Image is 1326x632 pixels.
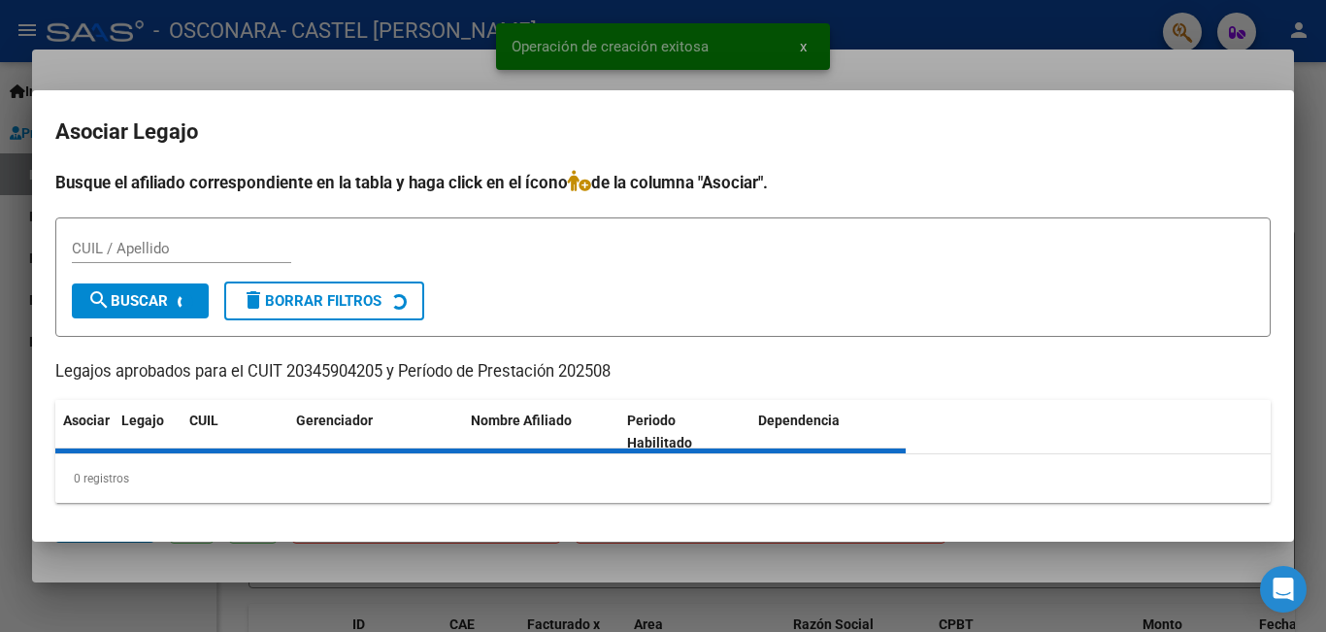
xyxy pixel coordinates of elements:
mat-icon: search [87,288,111,312]
span: Borrar Filtros [242,292,381,310]
datatable-header-cell: Periodo Habilitado [619,400,750,464]
datatable-header-cell: Asociar [55,400,114,464]
datatable-header-cell: CUIL [182,400,288,464]
h2: Asociar Legajo [55,114,1271,150]
span: Gerenciador [296,413,373,428]
span: Legajo [121,413,164,428]
span: Asociar [63,413,110,428]
div: 0 registros [55,454,1271,503]
p: Legajos aprobados para el CUIT 20345904205 y Período de Prestación 202508 [55,360,1271,384]
datatable-header-cell: Dependencia [750,400,907,464]
datatable-header-cell: Gerenciador [288,400,463,464]
span: Dependencia [758,413,840,428]
span: Periodo Habilitado [627,413,692,450]
button: Borrar Filtros [224,282,424,320]
mat-icon: delete [242,288,265,312]
datatable-header-cell: Nombre Afiliado [463,400,619,464]
span: Buscar [87,292,168,310]
div: Open Intercom Messenger [1260,566,1307,613]
span: CUIL [189,413,218,428]
datatable-header-cell: Legajo [114,400,182,464]
h4: Busque el afiliado correspondiente en la tabla y haga click en el ícono de la columna "Asociar". [55,170,1271,195]
button: Buscar [72,283,209,318]
span: Nombre Afiliado [471,413,572,428]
